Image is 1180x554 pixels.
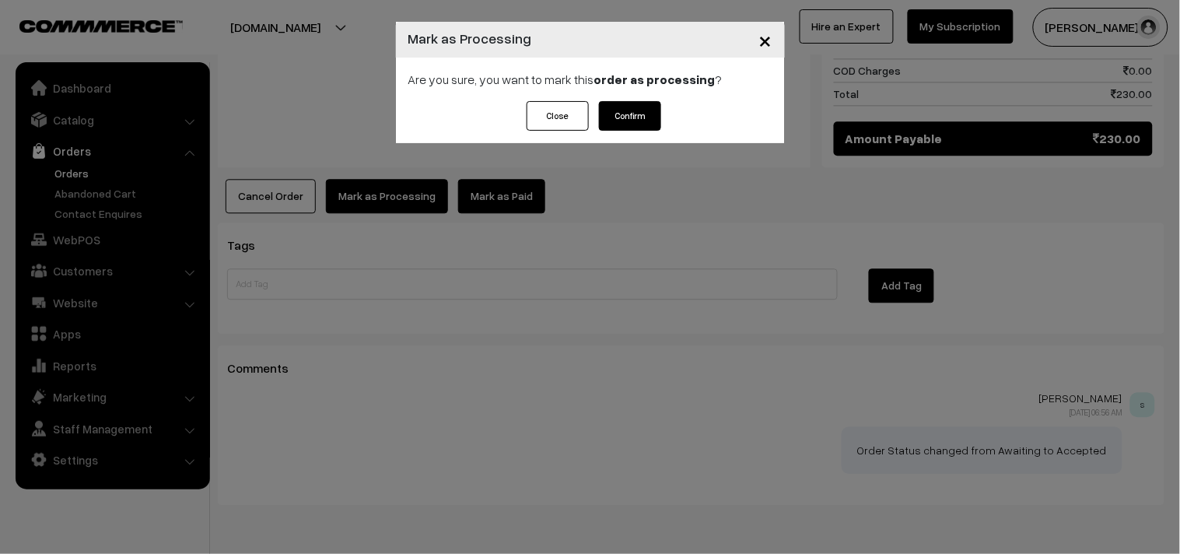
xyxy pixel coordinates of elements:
[759,25,772,54] span: ×
[599,101,661,131] button: Confirm
[747,16,785,64] button: Close
[527,101,589,131] button: Close
[594,72,716,87] strong: order as processing
[396,58,785,101] div: Are you sure, you want to mark this ?
[408,28,532,49] h4: Mark as Processing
